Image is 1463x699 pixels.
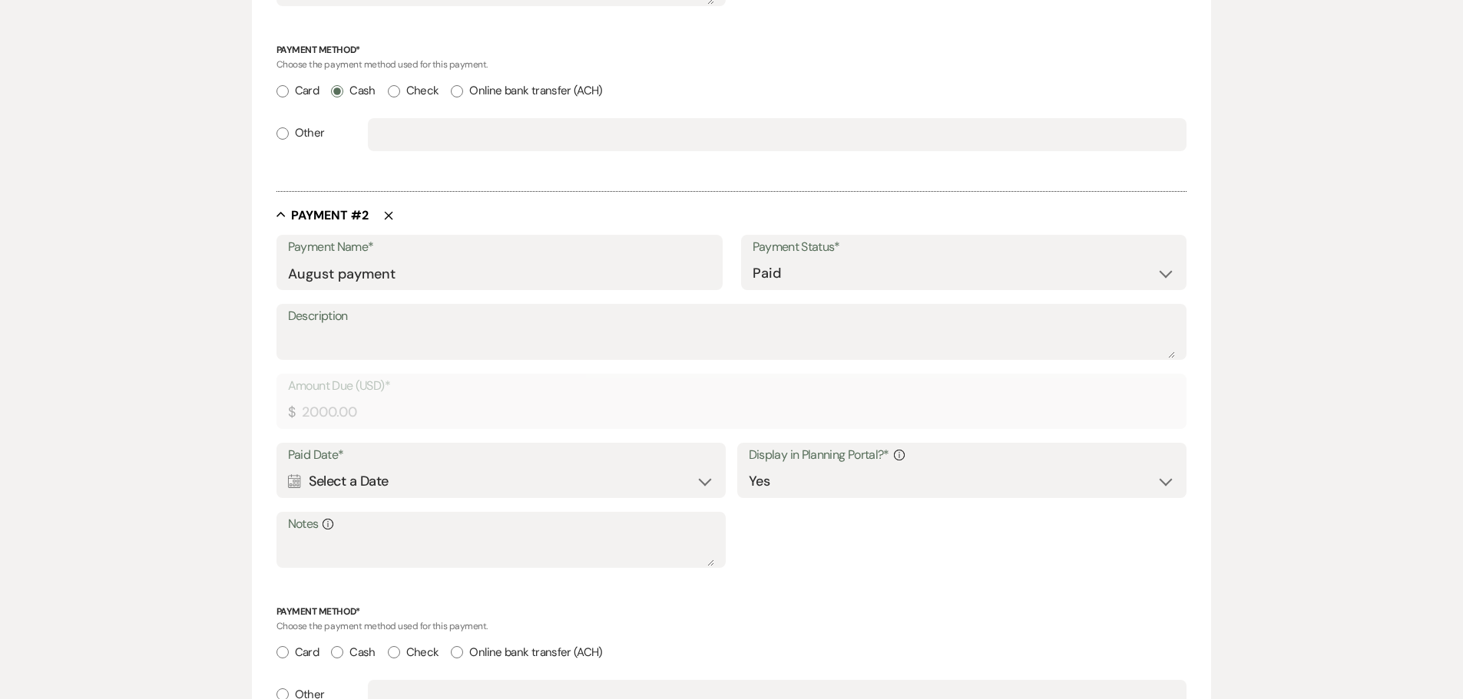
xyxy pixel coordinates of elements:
[276,127,289,140] input: Other
[288,513,715,536] label: Notes
[288,444,715,467] label: Paid Date*
[288,467,715,496] div: Select a Date
[288,402,295,423] div: $
[451,81,602,101] label: Online bank transfer (ACH)
[331,642,375,663] label: Cash
[388,646,400,658] input: Check
[276,646,289,658] input: Card
[749,444,1176,467] label: Display in Planning Portal?*
[388,85,400,97] input: Check
[276,642,319,663] label: Card
[451,85,463,97] input: Online bank transfer (ACH)
[291,207,369,224] h5: Payment # 2
[276,85,289,97] input: Card
[388,642,439,663] label: Check
[451,642,602,663] label: Online bank transfer (ACH)
[331,81,375,101] label: Cash
[288,375,1176,397] label: Amount Due (USD)*
[276,81,319,101] label: Card
[276,605,1187,619] p: Payment Method*
[276,43,1187,58] p: Payment Method*
[276,620,488,632] span: Choose the payment method used for this payment.
[331,646,343,658] input: Cash
[388,81,439,101] label: Check
[753,236,1176,259] label: Payment Status*
[288,236,711,259] label: Payment Name*
[276,123,325,143] label: Other
[451,646,463,658] input: Online bank transfer (ACH)
[288,305,1176,328] label: Description
[276,207,369,223] button: Payment #2
[276,58,488,71] span: Choose the payment method used for this payment.
[331,85,343,97] input: Cash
